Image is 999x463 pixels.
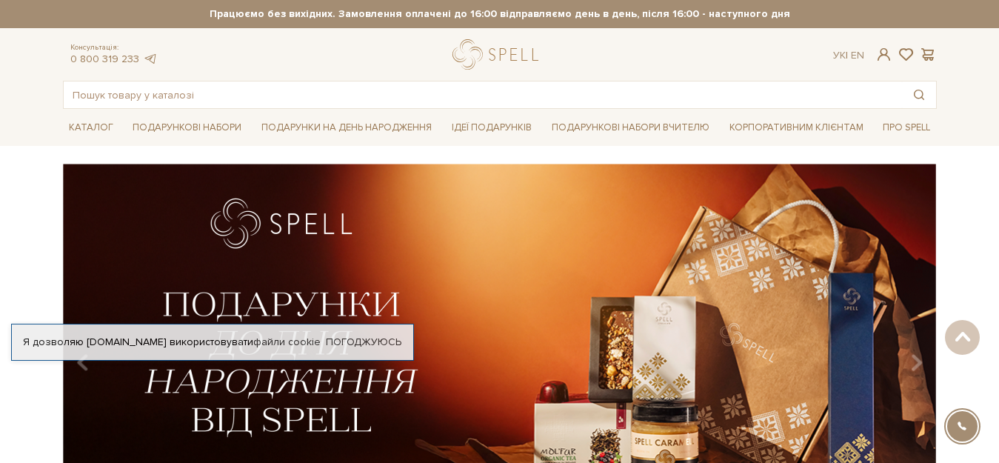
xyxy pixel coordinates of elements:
span: | [846,49,848,61]
a: En [851,49,864,61]
input: Пошук товару у каталозі [64,81,902,108]
a: Подарунки на День народження [255,116,438,139]
a: Корпоративним клієнтам [724,116,869,139]
div: Ук [833,49,864,62]
strong: Працюємо без вихідних. Замовлення оплачені до 16:00 відправляємо день в день, після 16:00 - насту... [63,7,937,21]
a: Ідеї подарунків [446,116,538,139]
a: файли cookie [253,336,321,348]
a: Подарункові набори [127,116,247,139]
a: Погоджуюсь [326,336,401,349]
div: Я дозволяю [DOMAIN_NAME] використовувати [12,336,413,349]
a: 0 800 319 233 [70,53,139,65]
a: Про Spell [877,116,936,139]
span: Консультація: [70,43,158,53]
button: Пошук товару у каталозі [902,81,936,108]
a: Каталог [63,116,119,139]
a: Подарункові набори Вчителю [546,115,715,140]
a: telegram [143,53,158,65]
